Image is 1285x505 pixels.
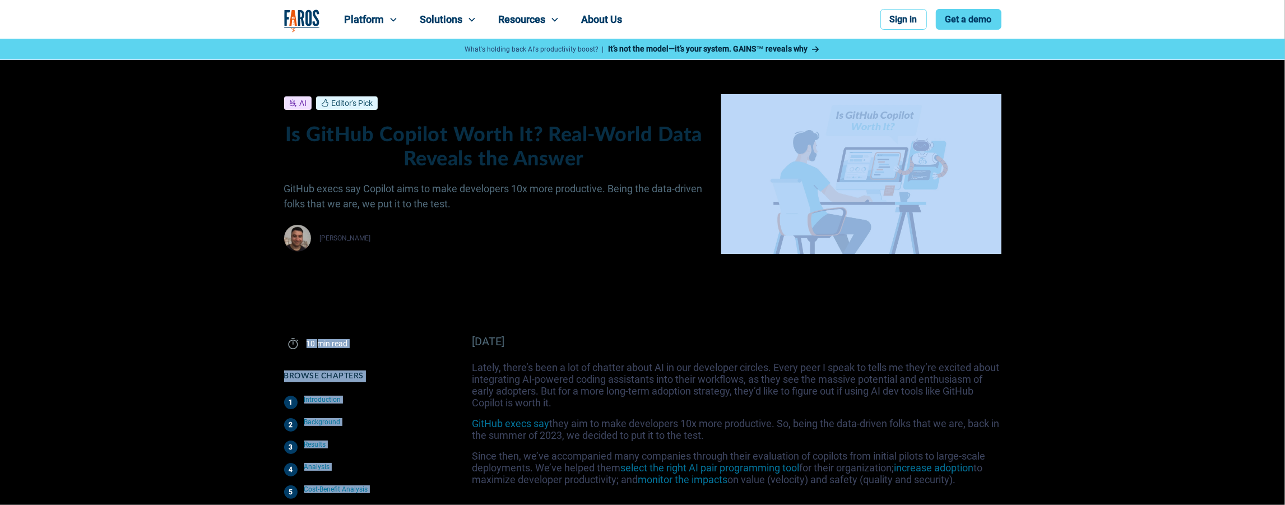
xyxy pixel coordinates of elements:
[894,462,974,474] a: increase adoption
[472,418,550,429] a: GitHub execs say
[472,418,1001,441] p: they aim to make developers 10x more productive. So, being the data-driven folks that we are, bac...
[936,9,1001,30] a: Get a demo
[284,10,320,33] a: home
[284,481,446,503] a: Cost-Benefit Analysis
[284,225,311,252] img: Thomas Gerber
[304,441,326,448] div: Results
[284,10,320,33] img: Logo of the analytics and reporting company Faros.
[499,13,546,25] div: Resources
[472,362,1001,409] p: Lately, there’s been a lot of chatter about AI in our developer circles. Every peer I speak to te...
[420,13,463,25] div: Solutions
[345,13,384,25] div: Platform
[721,94,1001,254] img: Is GitHub Copilot Worth It Faros AI blog banner image of developer utilizing copilot
[284,458,446,481] a: Analysis
[472,335,1001,348] div: [DATE]
[307,339,316,348] div: 10
[284,391,446,414] a: Introduction
[304,418,341,426] div: Background
[472,450,1001,485] p: Since then, we’ve accompanied many companies through their evaluation of copilots from initial pi...
[609,43,820,55] a: It’s not the model—it’s your system. GAINS™ reveals why
[465,45,604,53] p: What's holding back AI's productivity boost? |
[300,99,307,108] div: AI
[284,370,446,382] div: Browse Chapters
[304,396,341,404] div: Introduction
[284,123,704,172] h1: Is GitHub Copilot Worth It? Real-World Data Reveals the Answer
[638,474,728,485] a: monitor the impacts
[304,485,368,493] div: Cost-Benefit Analysis
[284,181,704,211] p: GitHub execs say Copilot aims to make developers 10x more productive. Being the data-driven folks...
[332,99,373,108] div: Editor's Pick
[880,9,927,30] a: Sign in
[621,462,800,474] a: select the right AI pair programming tool
[320,234,371,242] div: [PERSON_NAME]
[284,436,446,458] a: Results
[609,44,808,53] strong: It’s not the model—it’s your system. GAINS™ reveals why
[318,339,348,348] div: min read
[284,414,446,436] a: Background
[304,463,330,471] div: Analysis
